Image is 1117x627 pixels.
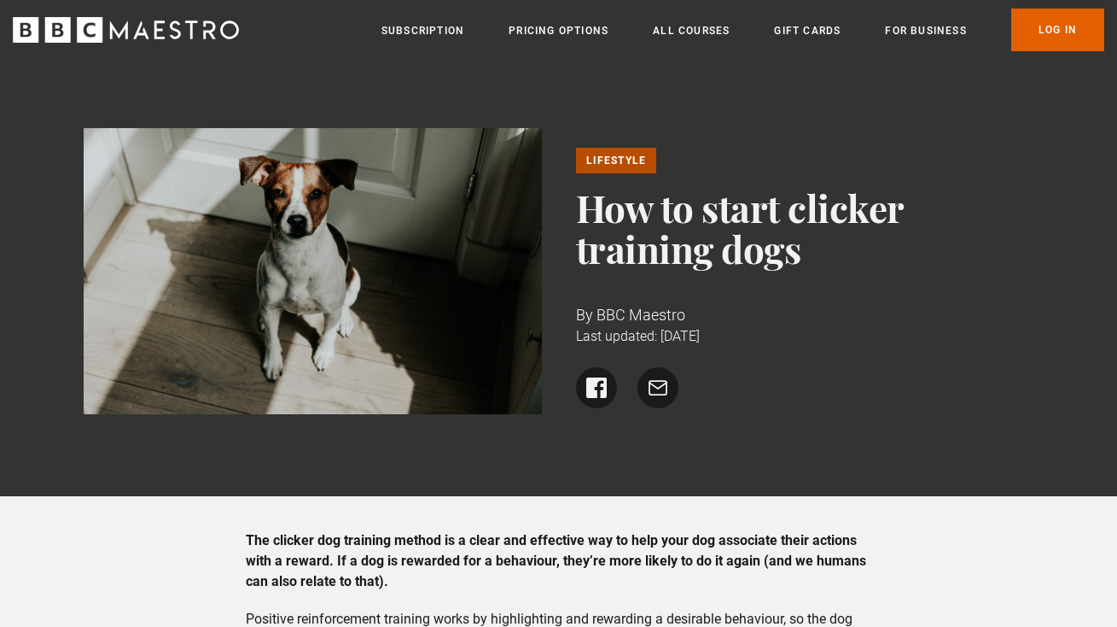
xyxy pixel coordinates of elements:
[84,128,542,414] img: A dog heels
[576,187,1034,269] h1: How to start clicker training dogs
[576,148,657,173] a: Lifestyle
[13,17,239,43] svg: BBC Maestro
[653,22,730,39] a: All Courses
[885,22,966,39] a: For business
[774,22,841,39] a: Gift Cards
[381,22,464,39] a: Subscription
[381,9,1104,51] nav: Primary
[1011,9,1104,51] a: Log In
[246,532,866,589] strong: The clicker dog training method is a clear and effective way to help your dog associate their act...
[576,328,700,344] time: Last updated: [DATE]
[596,306,685,324] span: BBC Maestro
[509,22,608,39] a: Pricing Options
[576,306,593,324] span: By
